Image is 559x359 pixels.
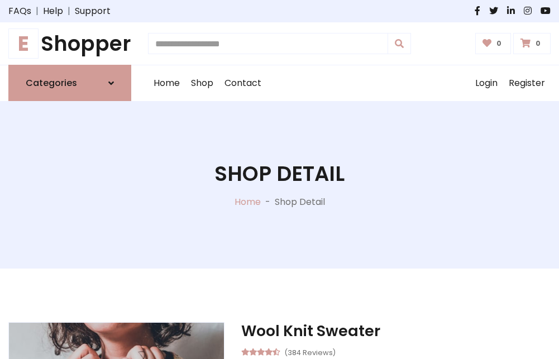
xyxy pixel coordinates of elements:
[214,161,345,186] h1: Shop Detail
[8,28,39,59] span: E
[219,65,267,101] a: Contact
[8,4,31,18] a: FAQs
[26,78,77,88] h6: Categories
[8,31,131,56] h1: Shopper
[261,195,275,209] p: -
[503,65,551,101] a: Register
[63,4,75,18] span: |
[533,39,543,49] span: 0
[475,33,512,54] a: 0
[241,322,551,340] h3: Wool Knit Sweater
[31,4,43,18] span: |
[494,39,504,49] span: 0
[8,31,131,56] a: EShopper
[43,4,63,18] a: Help
[185,65,219,101] a: Shop
[470,65,503,101] a: Login
[148,65,185,101] a: Home
[235,195,261,208] a: Home
[275,195,325,209] p: Shop Detail
[513,33,551,54] a: 0
[8,65,131,101] a: Categories
[284,345,336,358] small: (384 Reviews)
[75,4,111,18] a: Support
